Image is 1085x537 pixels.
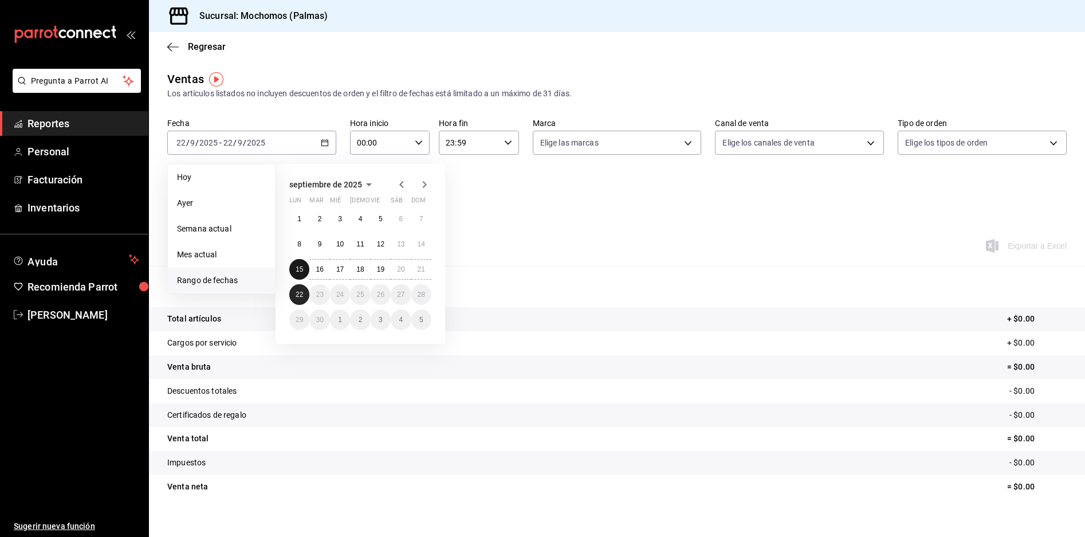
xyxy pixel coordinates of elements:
[399,316,403,324] abbr: 4 de octubre de 2025
[296,316,303,324] abbr: 29 de septiembre de 2025
[411,197,426,209] abbr: domingo
[371,309,391,330] button: 3 de octubre de 2025
[1007,337,1067,349] p: + $0.00
[722,137,814,148] span: Elige los canales de venta
[237,138,243,147] input: --
[411,209,431,229] button: 7 de septiembre de 2025
[330,234,350,254] button: 10 de septiembre de 2025
[391,309,411,330] button: 4 de octubre de 2025
[177,171,266,183] span: Hoy
[379,215,383,223] abbr: 5 de septiembre de 2025
[309,209,329,229] button: 2 de septiembre de 2025
[289,259,309,280] button: 15 de septiembre de 2025
[316,316,323,324] abbr: 30 de septiembre de 2025
[377,265,384,273] abbr: 19 de septiembre de 2025
[309,309,329,330] button: 30 de septiembre de 2025
[377,291,384,299] abbr: 26 de septiembre de 2025
[223,138,233,147] input: --
[1007,481,1067,493] p: = $0.00
[209,72,223,87] img: Tooltip marker
[309,234,329,254] button: 9 de septiembre de 2025
[418,291,425,299] abbr: 28 de septiembre de 2025
[167,280,1067,293] p: Resumen
[350,234,370,254] button: 11 de septiembre de 2025
[167,481,208,493] p: Venta neta
[219,138,222,147] span: -
[371,234,391,254] button: 12 de septiembre de 2025
[27,116,139,131] span: Reportes
[439,119,518,127] label: Hora fin
[391,259,411,280] button: 20 de septiembre de 2025
[289,197,301,209] abbr: lunes
[411,309,431,330] button: 5 de octubre de 2025
[898,119,1067,127] label: Tipo de orden
[371,259,391,280] button: 19 de septiembre de 2025
[350,209,370,229] button: 4 de septiembre de 2025
[27,200,139,215] span: Inventarios
[356,240,364,248] abbr: 11 de septiembre de 2025
[243,138,246,147] span: /
[27,307,139,323] span: [PERSON_NAME]
[371,197,380,209] abbr: viernes
[359,215,363,223] abbr: 4 de septiembre de 2025
[297,215,301,223] abbr: 1 de septiembre de 2025
[1007,433,1067,445] p: = $0.00
[336,265,344,273] abbr: 17 de septiembre de 2025
[350,309,370,330] button: 2 de octubre de 2025
[1009,409,1067,421] p: - $0.00
[336,291,344,299] abbr: 24 de septiembre de 2025
[199,138,218,147] input: ----
[397,291,404,299] abbr: 27 de septiembre de 2025
[167,457,206,469] p: Impuestos
[411,234,431,254] button: 14 de septiembre de 2025
[31,75,123,87] span: Pregunta a Parrot AI
[371,209,391,229] button: 5 de septiembre de 2025
[167,88,1067,100] div: Los artículos listados no incluyen descuentos de orden y el filtro de fechas está limitado a un m...
[397,265,404,273] abbr: 20 de septiembre de 2025
[167,409,246,421] p: Certificados de regalo
[350,259,370,280] button: 18 de septiembre de 2025
[309,197,323,209] abbr: martes
[289,309,309,330] button: 29 de septiembre de 2025
[177,223,266,235] span: Semana actual
[8,83,141,95] a: Pregunta a Parrot AI
[296,265,303,273] abbr: 15 de septiembre de 2025
[377,240,384,248] abbr: 12 de septiembre de 2025
[190,138,195,147] input: --
[27,279,139,295] span: Recomienda Parrot
[167,385,237,397] p: Descuentos totales
[379,316,383,324] abbr: 3 de octubre de 2025
[330,284,350,305] button: 24 de septiembre de 2025
[167,433,209,445] p: Venta total
[167,361,211,373] p: Venta bruta
[316,291,323,299] abbr: 23 de septiembre de 2025
[397,240,404,248] abbr: 13 de septiembre de 2025
[289,234,309,254] button: 8 de septiembre de 2025
[371,284,391,305] button: 26 de septiembre de 2025
[1007,313,1067,325] p: + $0.00
[338,316,342,324] abbr: 1 de octubre de 2025
[418,240,425,248] abbr: 14 de septiembre de 2025
[359,316,363,324] abbr: 2 de octubre de 2025
[318,240,322,248] abbr: 9 de septiembre de 2025
[330,209,350,229] button: 3 de septiembre de 2025
[391,284,411,305] button: 27 de septiembre de 2025
[13,69,141,93] button: Pregunta a Parrot AI
[186,138,190,147] span: /
[188,41,226,52] span: Regresar
[391,197,403,209] abbr: sábado
[289,209,309,229] button: 1 de septiembre de 2025
[289,178,376,191] button: septiembre de 2025
[176,138,186,147] input: --
[350,284,370,305] button: 25 de septiembre de 2025
[356,265,364,273] abbr: 18 de septiembre de 2025
[399,215,403,223] abbr: 6 de septiembre de 2025
[126,30,135,39] button: open_drawer_menu
[309,284,329,305] button: 23 de septiembre de 2025
[533,119,702,127] label: Marca
[177,249,266,261] span: Mes actual
[391,209,411,229] button: 6 de septiembre de 2025
[350,119,430,127] label: Hora inicio
[338,215,342,223] abbr: 3 de septiembre de 2025
[177,197,266,209] span: Ayer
